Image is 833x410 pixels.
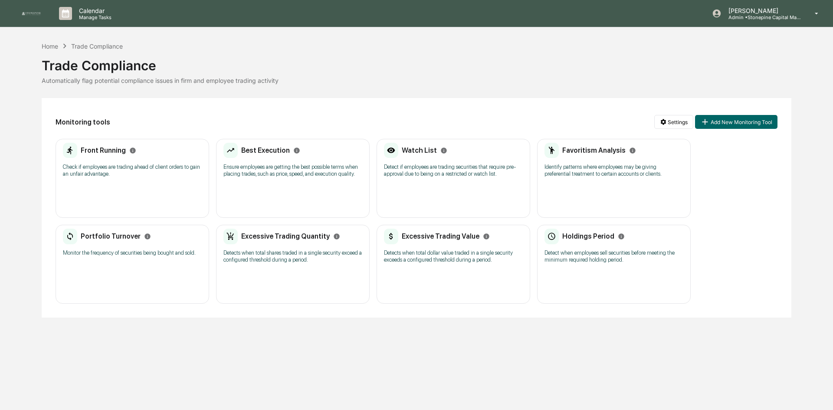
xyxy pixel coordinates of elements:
[721,7,802,14] p: [PERSON_NAME]
[384,164,523,177] p: Detect if employees are trading securities that require pre-approval due to being on a restricted...
[63,164,202,177] p: Check if employees are trading ahead of client orders to gain an unfair advantage.
[544,164,683,177] p: Identify patterns where employees may be giving preferential treatment to certain accounts or cli...
[562,146,626,154] h2: Favoritism Analysis
[72,7,116,14] p: Calendar
[440,147,447,154] svg: Info
[483,233,490,240] svg: Info
[618,233,625,240] svg: Info
[333,233,340,240] svg: Info
[71,43,123,50] div: Trade Compliance
[721,14,802,20] p: Admin • Stonepine Capital Management
[402,146,437,154] h2: Watch List
[241,146,290,154] h2: Best Execution
[81,146,126,154] h2: Front Running
[129,147,136,154] svg: Info
[223,164,362,177] p: Ensure employees are getting the best possible terms when placing trades, such as price, speed, a...
[629,147,636,154] svg: Info
[42,77,791,84] div: Automatically flag potential compliance issues in firm and employee trading activity
[544,249,683,263] p: Detect when employees sell securities before meeting the minimum required holding period.
[562,232,614,240] h2: Holdings Period
[144,233,151,240] svg: Info
[21,11,42,16] img: logo
[695,115,777,129] button: Add New Monitoring Tool
[402,232,479,240] h2: Excessive Trading Value
[81,232,141,240] h2: Portfolio Turnover
[241,232,330,240] h2: Excessive Trading Quantity
[223,249,362,263] p: Detects when total shares traded in a single security exceed a configured threshold during a period.
[42,43,58,50] div: Home
[63,249,202,256] p: Monitor the frequency of securities being bought and sold.
[384,249,523,263] p: Detects when total dollar value traded in a single security exceeds a configured threshold during...
[56,118,110,126] h2: Monitoring tools
[654,115,693,129] button: Settings
[42,51,791,73] div: Trade Compliance
[72,14,116,20] p: Manage Tasks
[293,147,300,154] svg: Info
